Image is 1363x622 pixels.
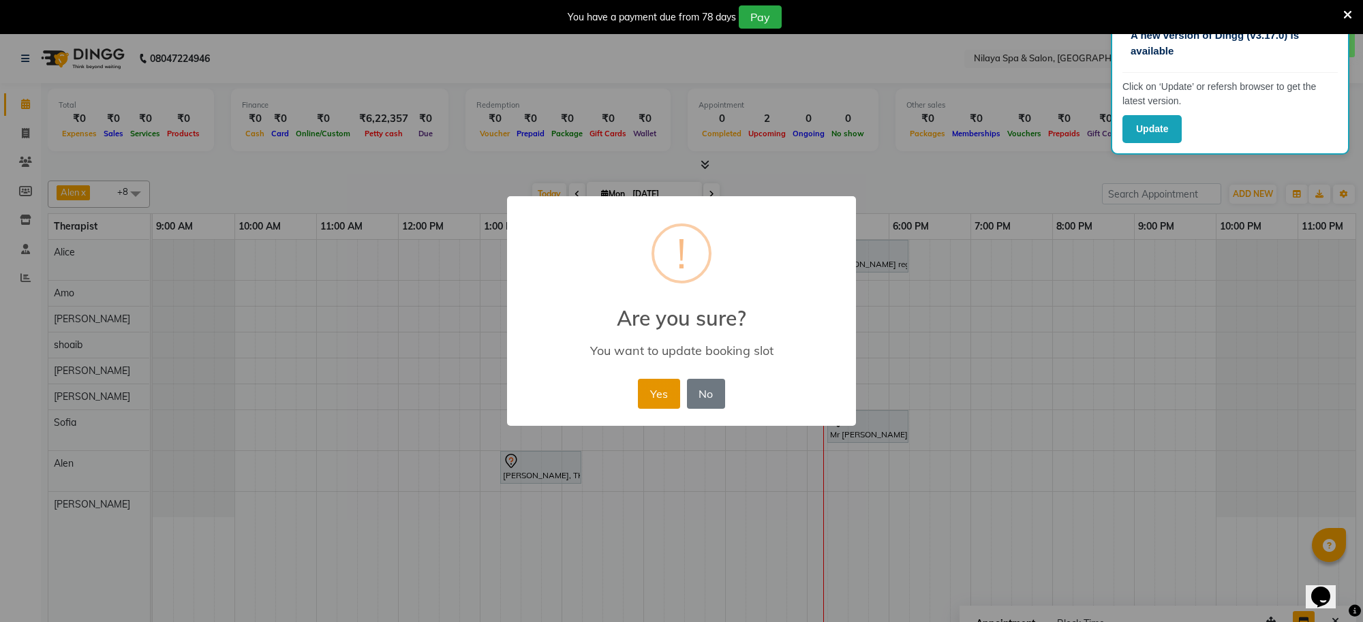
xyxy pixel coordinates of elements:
h2: Are you sure? [507,290,856,330]
button: No [687,379,725,409]
p: A new version of Dingg (v3.17.0) is available [1131,28,1330,59]
iframe: chat widget [1306,567,1349,608]
div: ! [677,226,686,281]
p: Click on ‘Update’ or refersh browser to get the latest version. [1122,80,1338,108]
button: Update [1122,115,1182,143]
div: You want to update booking slot [527,343,836,358]
div: You have a payment due from 78 days [568,10,736,25]
button: Yes [638,379,679,409]
button: Pay [739,5,782,29]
